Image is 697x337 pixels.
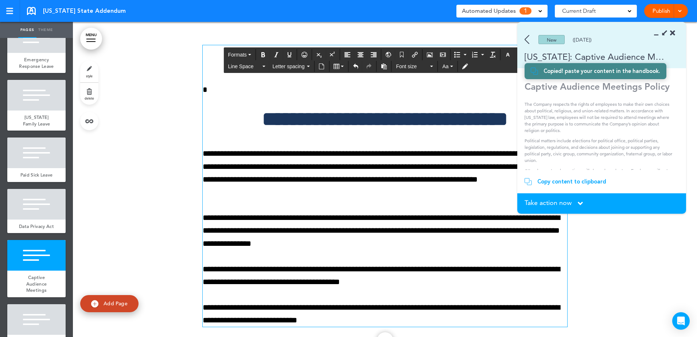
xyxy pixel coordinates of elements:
div: Superscript [326,49,339,60]
div: Insert/edit airmason link [409,49,421,60]
p: Attendance at such meetings will always be voluntary. Employees will not face discipline, retalia... [525,167,674,181]
div: Subscript [313,49,326,60]
div: Open Intercom Messenger [672,312,690,330]
a: Publish [650,4,673,18]
strong: Captive Audience Meetings Policy [525,81,670,92]
a: [US_STATE] Family Leave [7,111,66,131]
div: Undo [350,61,362,72]
a: Theme [36,22,55,38]
span: Current Draft [562,6,596,16]
span: Add Page [104,300,128,307]
a: delete [80,83,98,105]
span: delete [85,96,94,100]
span: Letter spacing [272,63,305,70]
div: Copy content to clipboard [537,178,606,185]
span: [US_STATE] State Addendum [43,7,126,15]
div: Insert document [315,61,328,72]
div: Align right [367,49,380,60]
div: Align left [341,49,354,60]
span: style [86,74,93,78]
span: Captive Audience Meetings [26,274,47,293]
a: Data Privacy Act [7,220,66,233]
div: Airmason image [424,49,436,60]
span: Data Privacy Act [19,223,54,229]
span: Line Space [228,63,261,70]
span: 1 [519,7,531,15]
div: Anchor [396,49,408,60]
div: New [538,35,565,44]
span: Emergency Response Leave [19,57,54,69]
div: Underline [283,49,296,60]
div: Copied! paste your content in the handbook. [544,67,660,75]
span: Font size [396,63,429,70]
div: Italic [270,49,283,60]
div: Toggle Tracking Changes [459,61,471,72]
div: Numbered list [469,49,486,60]
img: add.svg [91,300,98,307]
a: Add Page [80,295,139,312]
span: [US_STATE] Family Leave [23,114,50,127]
a: Captive Audience Meetings [7,271,66,297]
a: Emergency Response Leave [7,53,66,73]
a: Pages [18,22,36,38]
a: Paid Sick Leave [7,168,66,182]
span: Take action now [525,200,572,206]
div: Insert/Edit global anchor link [382,49,395,60]
div: Align center [354,49,367,60]
img: back.svg [525,35,529,44]
img: copy.svg [525,178,532,185]
span: Aa [442,63,448,69]
div: ([DATE]) [573,37,592,42]
img: copy.svg [531,67,538,75]
span: Formats [228,52,246,58]
div: Clear formatting [487,49,499,60]
p: Political matters include elections for political office, political parties, legislation, regulat... [525,137,674,164]
div: Table [330,61,347,72]
a: MENU [80,28,102,50]
a: style [80,61,98,82]
p: The Company respects the rights of employees to make their own choices about political, religious... [525,101,674,134]
div: [US_STATE]: Captive Audience Meetings [517,51,665,63]
div: Paste as text [378,61,390,72]
div: Bold [257,49,269,60]
div: Redo [363,61,375,72]
div: Bullet list [452,49,468,60]
span: Automated Updates [462,6,516,16]
span: Paid Sick Leave [20,172,53,178]
div: Insert/edit media [437,49,449,60]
